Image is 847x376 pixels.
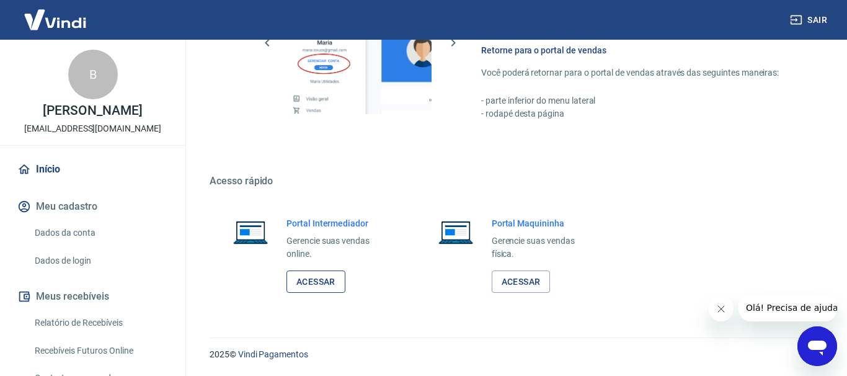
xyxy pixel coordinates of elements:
p: - rodapé desta página [481,107,787,120]
h6: Portal Intermediador [286,217,392,230]
a: Acessar [286,271,345,293]
h6: Portal Maquininha [492,217,598,230]
p: Gerencie suas vendas online. [286,235,392,261]
a: Dados da conta [30,220,171,246]
a: Vindi Pagamentos [238,349,308,359]
a: Relatório de Recebíveis [30,310,171,336]
div: B [68,50,118,99]
button: Meu cadastro [15,193,171,220]
button: Sair [787,9,832,32]
a: Início [15,156,171,183]
a: Acessar [492,271,551,293]
img: Vindi [15,1,95,38]
iframe: Botão para abrir a janela de mensagens [797,326,837,366]
iframe: Fechar mensagem [709,297,734,321]
a: Dados de login [30,248,171,274]
p: [EMAIL_ADDRESS][DOMAIN_NAME] [24,122,161,135]
a: Recebíveis Futuros Online [30,338,171,364]
button: Meus recebíveis [15,283,171,310]
p: Gerencie suas vendas física. [492,235,598,261]
iframe: Mensagem da empresa [738,294,837,321]
p: - parte inferior do menu lateral [481,94,787,107]
p: [PERSON_NAME] [43,104,142,117]
h5: Acesso rápido [210,175,817,187]
img: Imagem de um notebook aberto [430,217,482,247]
p: 2025 © [210,348,817,361]
img: Imagem de um notebook aberto [224,217,277,247]
p: Você poderá retornar para o portal de vendas através das seguintes maneiras: [481,66,787,79]
h6: Retorne para o portal de vendas [481,44,787,56]
span: Olá! Precisa de ajuda? [7,9,104,19]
